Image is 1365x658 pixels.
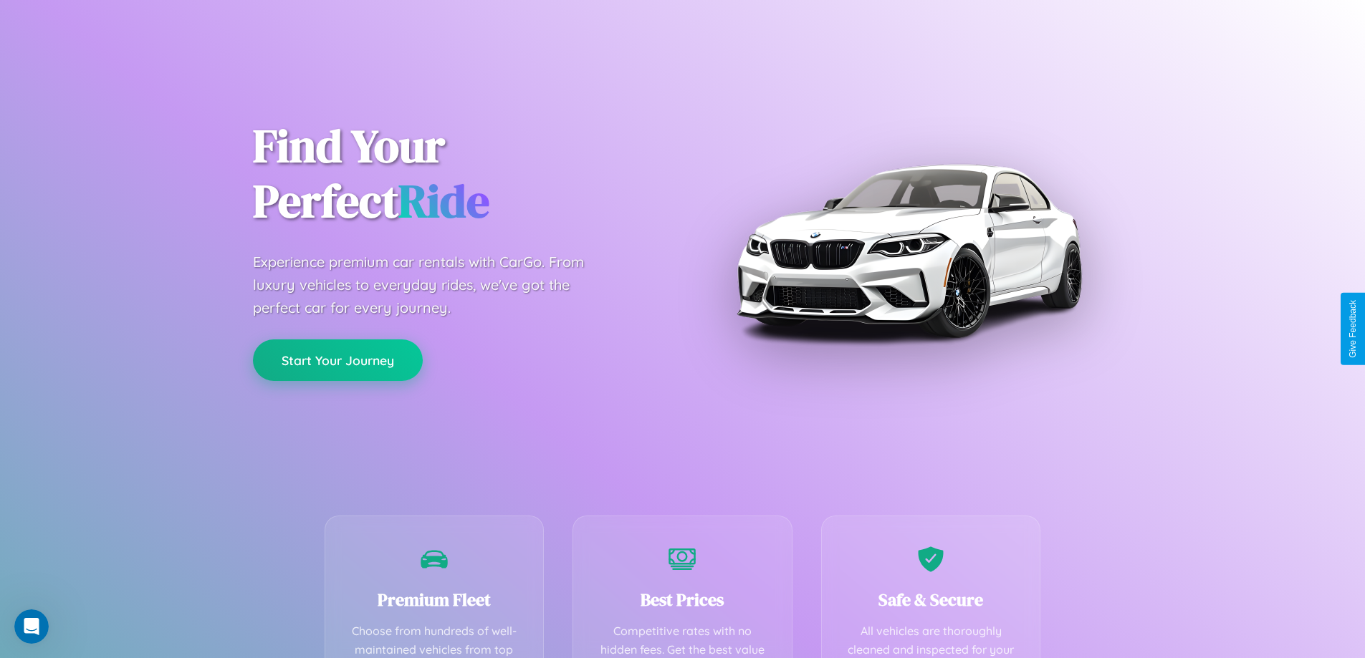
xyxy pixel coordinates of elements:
h1: Find Your Perfect [253,119,661,229]
div: Give Feedback [1348,300,1358,358]
h3: Premium Fleet [347,588,522,611]
img: Premium BMW car rental vehicle [729,72,1088,430]
span: Ride [398,170,489,232]
p: Experience premium car rentals with CarGo. From luxury vehicles to everyday rides, we've got the ... [253,251,611,319]
h3: Safe & Secure [843,588,1019,611]
iframe: Intercom live chat [14,609,49,644]
button: Start Your Journey [253,339,423,381]
h3: Best Prices [595,588,770,611]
